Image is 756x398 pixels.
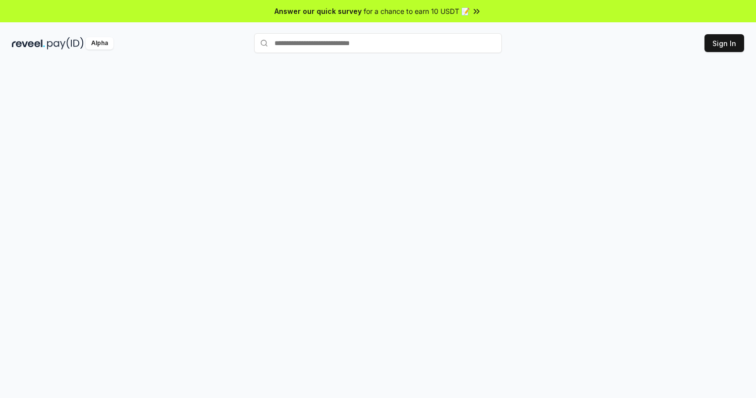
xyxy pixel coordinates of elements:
img: pay_id [47,37,84,50]
span: Answer our quick survey [274,6,362,16]
button: Sign In [704,34,744,52]
div: Alpha [86,37,113,50]
span: for a chance to earn 10 USDT 📝 [364,6,470,16]
img: reveel_dark [12,37,45,50]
